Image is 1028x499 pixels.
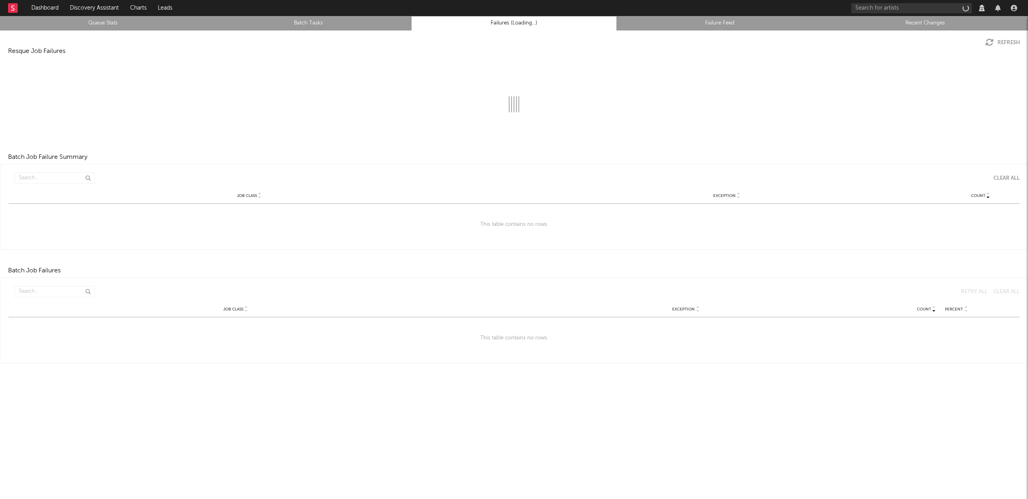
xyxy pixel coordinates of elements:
[993,289,1020,294] div: Clear All
[8,266,61,276] div: Batch Job Failures
[945,307,963,312] span: Percent
[971,193,985,198] span: Count
[987,289,1020,294] button: Clear All
[917,307,931,312] span: Count
[8,204,1020,245] div: This table contains no rows.
[8,47,65,56] div: Resque Job Failures
[985,39,1020,47] button: Refresh
[14,286,95,297] input: Search...
[210,18,407,28] a: Batch Tasks
[621,18,818,28] a: Failure Feed
[827,18,1024,28] a: Recent Changes
[851,3,972,13] input: Search for artists
[223,307,243,312] span: Job Class
[672,307,695,312] span: Exception
[713,193,736,198] span: Exception
[14,172,95,184] input: Search...
[8,317,1020,359] div: This table contains no rows.
[8,152,88,162] div: Batch Job Failure Summary
[955,289,987,294] button: Retry All
[237,193,257,198] span: Job Class
[987,176,1020,181] button: Clear All
[4,18,201,28] a: Queue Stats
[993,176,1020,181] div: Clear All
[961,289,987,294] div: Retry All
[416,18,612,28] a: Failures (Loading...)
